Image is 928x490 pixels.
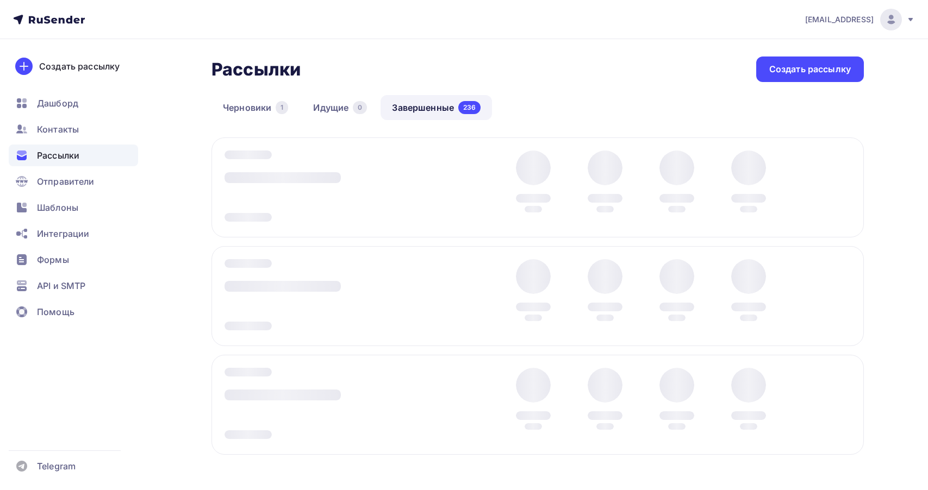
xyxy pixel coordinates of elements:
[353,101,367,114] div: 0
[458,101,481,114] div: 236
[211,59,301,80] h2: Рассылки
[9,249,138,271] a: Формы
[9,92,138,114] a: Дашборд
[37,123,79,136] span: Контакты
[211,95,300,120] a: Черновики1
[9,145,138,166] a: Рассылки
[37,253,69,266] span: Формы
[769,63,851,76] div: Создать рассылку
[805,9,915,30] a: [EMAIL_ADDRESS]
[805,14,874,25] span: [EMAIL_ADDRESS]
[37,149,79,162] span: Рассылки
[37,227,89,240] span: Интеграции
[9,171,138,192] a: Отправители
[9,197,138,218] a: Шаблоны
[37,201,78,214] span: Шаблоны
[381,95,492,120] a: Завершенные236
[37,97,78,110] span: Дашборд
[9,118,138,140] a: Контакты
[37,460,76,473] span: Telegram
[276,101,288,114] div: 1
[39,60,120,73] div: Создать рассылку
[302,95,378,120] a: Идущие0
[37,175,95,188] span: Отправители
[37,305,74,318] span: Помощь
[37,279,85,292] span: API и SMTP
